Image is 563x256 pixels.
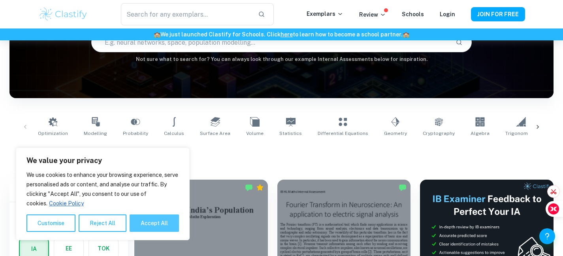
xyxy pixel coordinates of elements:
[49,200,84,207] a: Cookie Policy
[26,170,179,208] p: We use cookies to enhance your browsing experience, serve personalised ads or content, and analys...
[79,214,126,232] button: Reject All
[384,130,407,137] span: Geometry
[279,130,302,137] span: Statistics
[9,180,128,202] h6: Filter exemplars
[440,11,455,17] a: Login
[121,3,251,25] input: Search for any exemplars...
[26,156,179,165] p: We value your privacy
[423,130,455,137] span: Cryptography
[471,7,525,21] button: JOIN FOR FREE
[37,146,526,161] h1: All Maths IA Examples
[403,31,409,38] span: 🏫
[38,6,88,22] img: Clastify logo
[452,36,466,49] button: Search
[307,9,343,18] p: Exemplars
[9,55,554,63] h6: Not sure what to search for? You can always look through our example Internal Assessments below f...
[399,184,407,192] img: Marked
[245,184,253,192] img: Marked
[200,130,230,137] span: Surface Area
[38,130,68,137] span: Optimization
[16,148,190,240] div: We value your privacy
[130,214,179,232] button: Accept All
[92,31,450,53] input: E.g. neural networks, space, population modelling...
[505,130,537,137] span: Trigonometry
[84,130,107,137] span: Modelling
[471,130,490,137] span: Algebra
[26,214,75,232] button: Customise
[246,130,264,137] span: Volume
[154,31,160,38] span: 🏫
[123,130,148,137] span: Probability
[281,31,293,38] a: here
[256,184,264,192] div: Premium
[359,10,386,19] p: Review
[164,130,184,137] span: Calculus
[539,228,555,244] button: Help and Feedback
[2,30,561,39] h6: We just launched Clastify for Schools. Click to learn how to become a school partner.
[402,11,424,17] a: Schools
[318,130,368,137] span: Differential Equations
